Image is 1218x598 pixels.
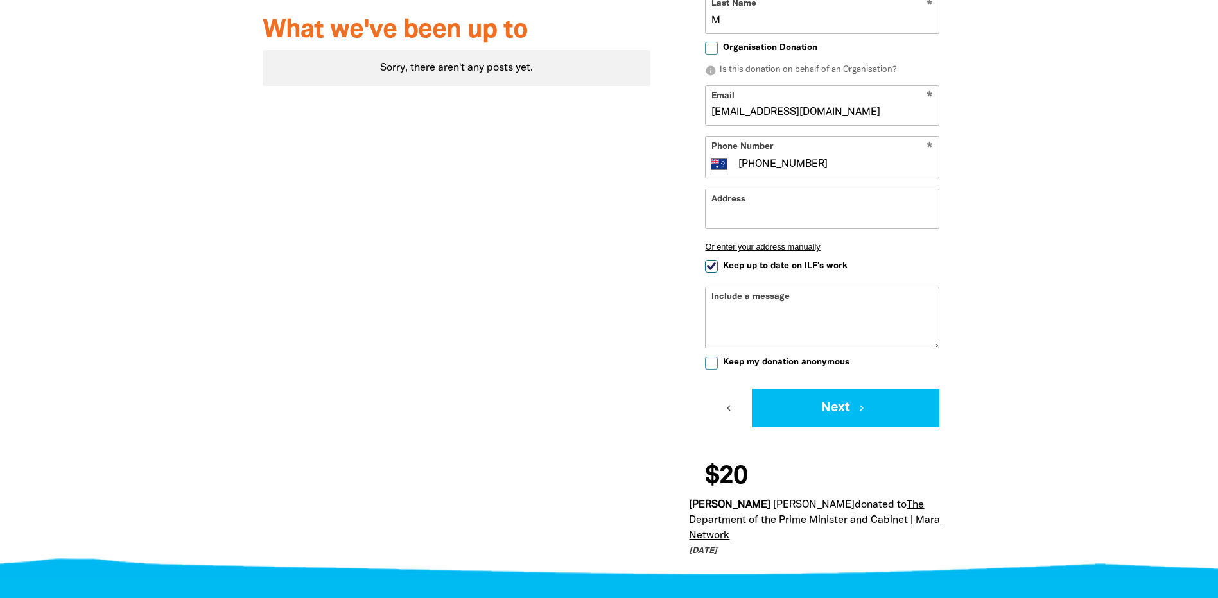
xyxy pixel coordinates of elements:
span: Keep up to date on ILF's work [723,260,848,272]
a: The Department of the Prime Minister and Cabinet | Mara Network [689,500,940,540]
input: Organisation Donation [705,42,718,55]
em: [PERSON_NAME] [773,500,855,509]
button: Or enter your address manually [705,242,939,252]
i: chevron_right [856,402,867,414]
span: donated to [855,500,907,509]
i: chevron_left [723,402,735,414]
button: Next chevron_right [752,389,939,427]
div: Donation stream [689,456,955,558]
h3: What we've been up to [263,17,651,45]
p: Is this donation on behalf of an Organisation? [705,64,939,77]
span: Keep my donation anonymous [723,356,849,368]
div: Sorry, there aren't any posts yet. [263,50,651,86]
em: [PERSON_NAME] [689,500,770,509]
input: Keep my donation anonymous [705,357,718,370]
span: $20 [705,464,747,490]
div: Paginated content [263,50,651,86]
button: chevron_left [705,389,752,427]
input: Keep up to date on ILF's work [705,260,718,273]
i: Required [927,142,933,154]
p: [DATE] [689,545,945,558]
i: info [705,65,717,76]
span: Organisation Donation [723,42,817,54]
